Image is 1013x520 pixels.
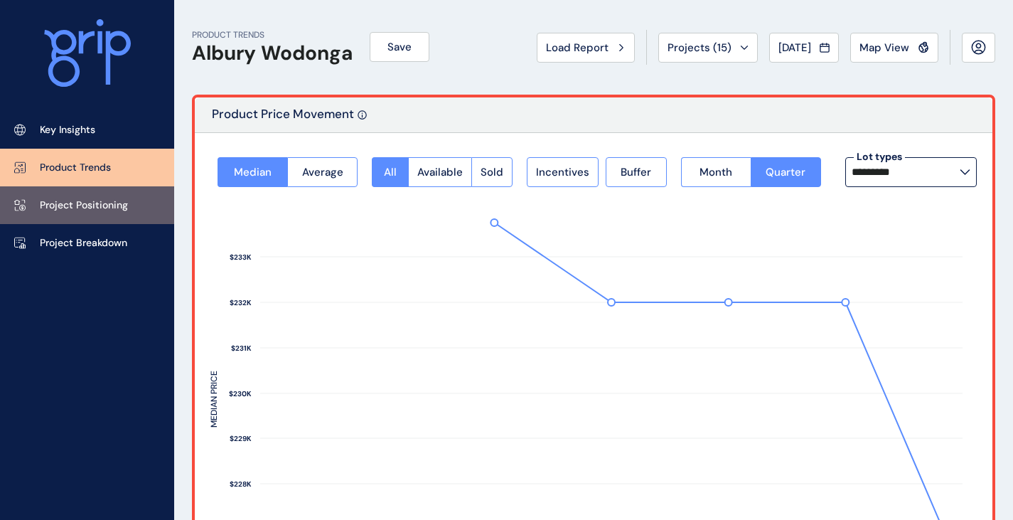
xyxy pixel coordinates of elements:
text: MEDIAN PRICE [208,371,220,428]
p: Project Positioning [40,198,128,213]
text: $230K [229,389,252,398]
button: Map View [850,33,938,63]
button: Available [408,157,471,187]
p: Product Price Movement [212,106,354,132]
span: Sold [481,165,503,179]
span: Median [234,165,272,179]
span: Save [387,40,412,54]
button: Load Report [537,33,635,63]
text: $229K [230,434,252,443]
button: Save [370,32,429,62]
button: All [372,157,407,187]
span: Projects ( 15 ) [668,41,731,55]
span: Load Report [546,41,609,55]
button: Average [287,157,358,187]
text: $232K [230,298,252,307]
span: Available [417,165,463,179]
span: All [384,165,397,179]
p: Key Insights [40,123,95,137]
text: $231K [231,344,252,353]
h1: Albury Wodonga [192,41,353,65]
button: Buffer [606,157,667,187]
span: Quarter [766,165,805,179]
p: Product Trends [40,161,111,175]
span: Map View [859,41,909,55]
label: Lot types [854,150,905,164]
span: [DATE] [778,41,811,55]
span: Buffer [621,165,651,179]
button: Median [218,157,287,187]
text: $233K [230,253,252,262]
button: Projects (15) [658,33,758,63]
button: Month [681,157,751,187]
button: Sold [471,157,513,187]
button: Incentives [527,157,599,187]
p: Project Breakdown [40,236,127,250]
span: Month [700,165,732,179]
span: Average [302,165,343,179]
button: [DATE] [769,33,839,63]
span: Incentives [536,165,589,179]
text: $228K [230,479,252,489]
p: PRODUCT TRENDS [192,29,353,41]
button: Quarter [751,157,821,187]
